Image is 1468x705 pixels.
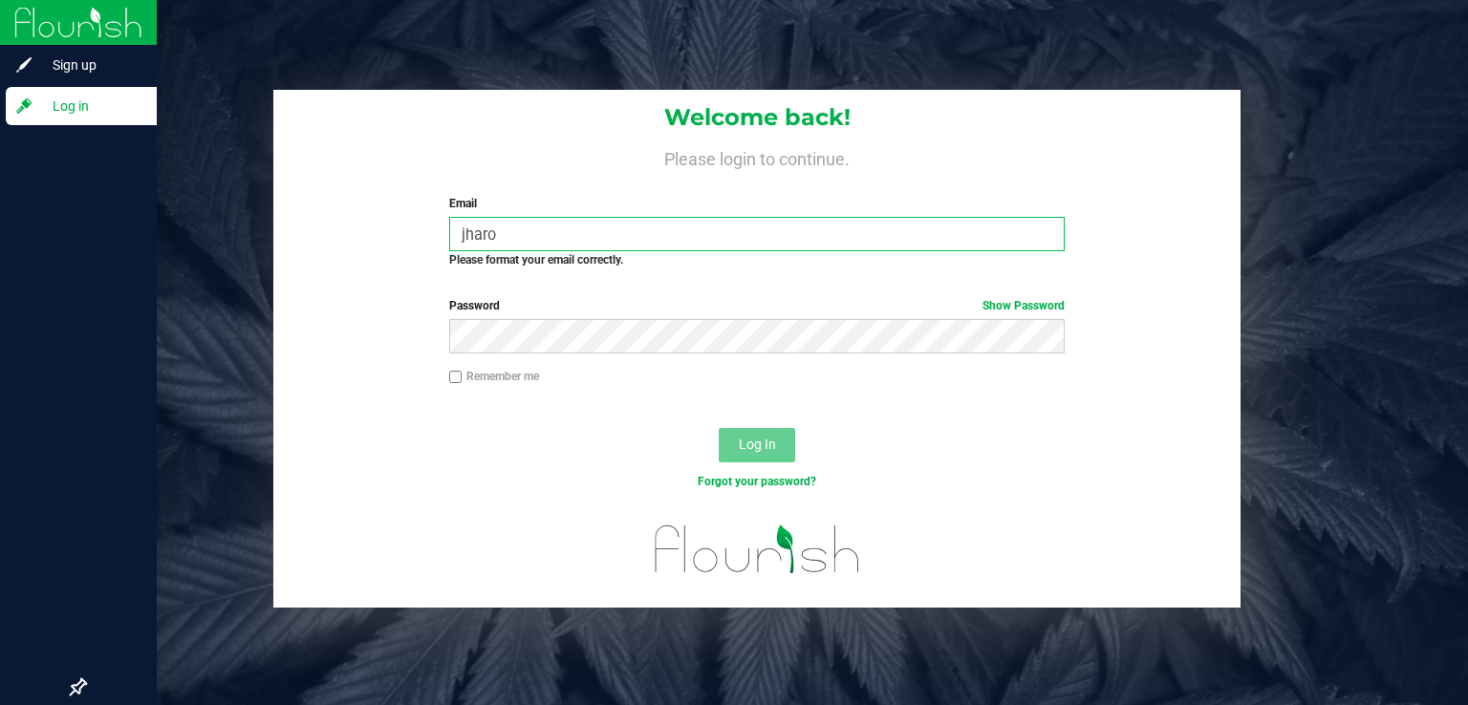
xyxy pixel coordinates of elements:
span: Password [449,299,500,312]
a: Forgot your password? [698,475,816,488]
h1: Welcome back! [273,105,1241,130]
span: Log In [739,437,776,452]
inline-svg: Sign up [14,55,33,75]
a: Show Password [982,299,1065,312]
label: Email [449,195,1066,212]
input: Remember me [449,371,463,384]
inline-svg: Log in [14,96,33,116]
h4: Please login to continue. [273,145,1241,168]
img: flourish_logo.svg [637,510,878,587]
span: Sign up [33,53,148,76]
button: Log In [719,428,795,462]
label: Remember me [449,368,539,385]
span: Log in [33,95,148,117]
strong: Please format your email correctly. [449,253,623,267]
